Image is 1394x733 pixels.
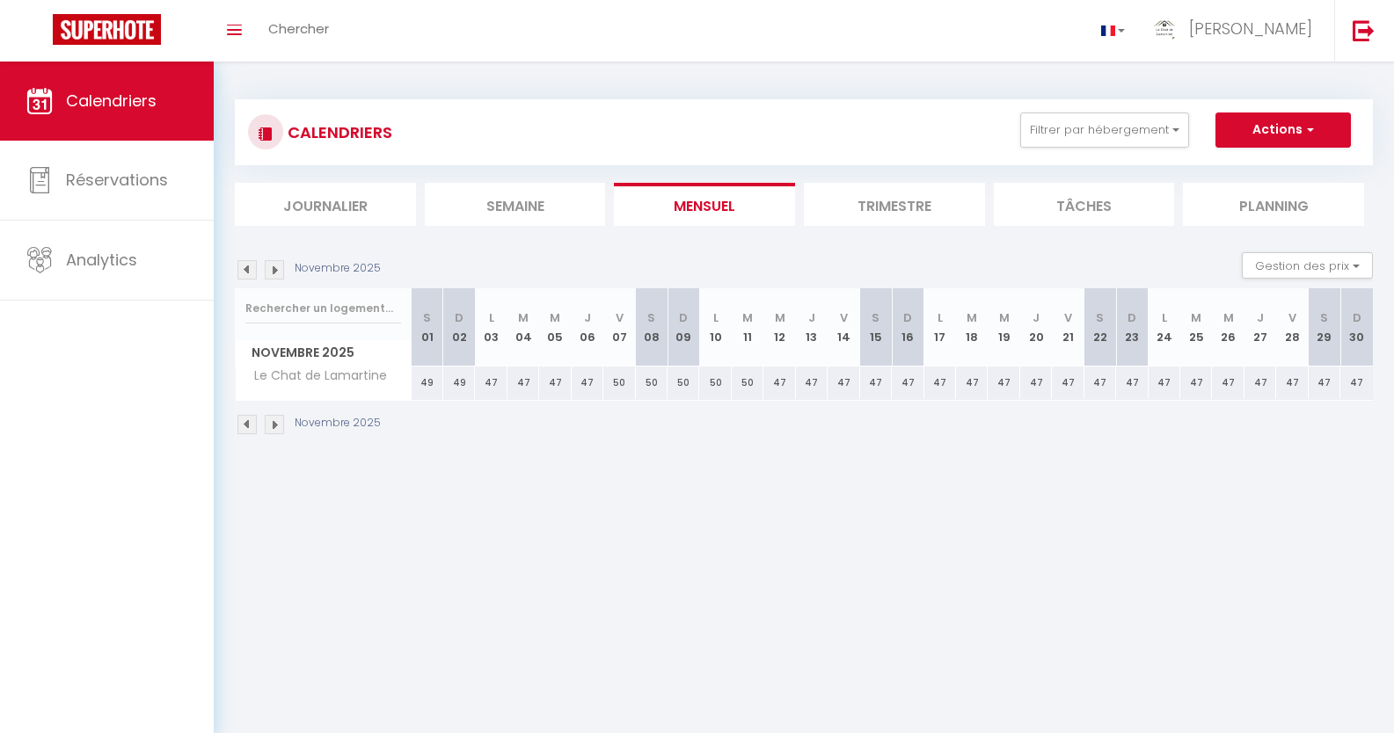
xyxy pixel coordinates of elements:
[1180,288,1212,366] th: 25
[236,340,411,366] span: Novembre 2025
[475,366,507,399] div: 47
[699,288,731,366] th: 10
[53,14,161,45] img: Super Booking
[732,288,763,366] th: 11
[924,366,956,399] div: 47
[295,415,381,432] p: Novembre 2025
[713,309,719,326] abbr: L
[668,288,699,366] th: 09
[938,309,943,326] abbr: L
[507,288,539,366] th: 04
[988,288,1019,366] th: 19
[245,293,401,324] input: Rechercher un logement...
[872,309,879,326] abbr: S
[1052,366,1084,399] div: 47
[1320,309,1328,326] abbr: S
[796,366,828,399] div: 47
[443,366,475,399] div: 49
[763,288,795,366] th: 12
[1033,309,1040,326] abbr: J
[1191,309,1201,326] abbr: M
[1116,366,1148,399] div: 47
[1084,366,1116,399] div: 47
[66,90,157,112] span: Calendriers
[1116,288,1148,366] th: 23
[1242,252,1373,279] button: Gestion des prix
[507,366,539,399] div: 47
[1183,183,1364,226] li: Planning
[828,288,859,366] th: 14
[518,309,529,326] abbr: M
[616,309,624,326] abbr: V
[860,366,892,399] div: 47
[988,366,1019,399] div: 47
[1052,288,1084,366] th: 21
[1189,18,1312,40] span: [PERSON_NAME]
[1149,366,1180,399] div: 47
[840,309,848,326] abbr: V
[539,288,571,366] th: 05
[1128,309,1136,326] abbr: D
[1340,366,1373,399] div: 47
[550,309,560,326] abbr: M
[268,19,329,38] span: Chercher
[539,366,571,399] div: 47
[699,366,731,399] div: 50
[412,288,443,366] th: 01
[860,288,892,366] th: 15
[572,288,603,366] th: 06
[235,183,416,226] li: Journalier
[668,366,699,399] div: 50
[967,309,977,326] abbr: M
[572,366,603,399] div: 47
[775,309,785,326] abbr: M
[412,366,443,399] div: 49
[956,366,988,399] div: 47
[584,309,591,326] abbr: J
[1020,288,1052,366] th: 20
[796,288,828,366] th: 13
[238,366,391,386] span: Le Chat de Lamartine
[903,309,912,326] abbr: D
[892,288,923,366] th: 16
[636,288,668,366] th: 08
[763,366,795,399] div: 47
[892,366,923,399] div: 47
[66,249,137,271] span: Analytics
[1309,288,1340,366] th: 29
[425,183,606,226] li: Semaine
[1151,16,1178,42] img: ...
[994,183,1175,226] li: Tâches
[1162,309,1167,326] abbr: L
[66,169,168,191] span: Réservations
[1353,19,1375,41] img: logout
[828,366,859,399] div: 47
[999,309,1010,326] abbr: M
[1288,309,1296,326] abbr: V
[804,183,985,226] li: Trimestre
[679,309,688,326] abbr: D
[489,309,494,326] abbr: L
[732,366,763,399] div: 50
[1340,288,1373,366] th: 30
[1212,288,1244,366] th: 26
[1353,309,1361,326] abbr: D
[1212,366,1244,399] div: 47
[1276,366,1308,399] div: 47
[1149,288,1180,366] th: 24
[1215,112,1351,148] button: Actions
[423,309,431,326] abbr: S
[475,288,507,366] th: 03
[1257,309,1264,326] abbr: J
[443,288,475,366] th: 02
[1309,366,1340,399] div: 47
[742,309,753,326] abbr: M
[603,288,635,366] th: 07
[295,260,381,277] p: Novembre 2025
[614,183,795,226] li: Mensuel
[455,309,463,326] abbr: D
[1244,288,1276,366] th: 27
[1096,309,1104,326] abbr: S
[1064,309,1072,326] abbr: V
[1020,366,1052,399] div: 47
